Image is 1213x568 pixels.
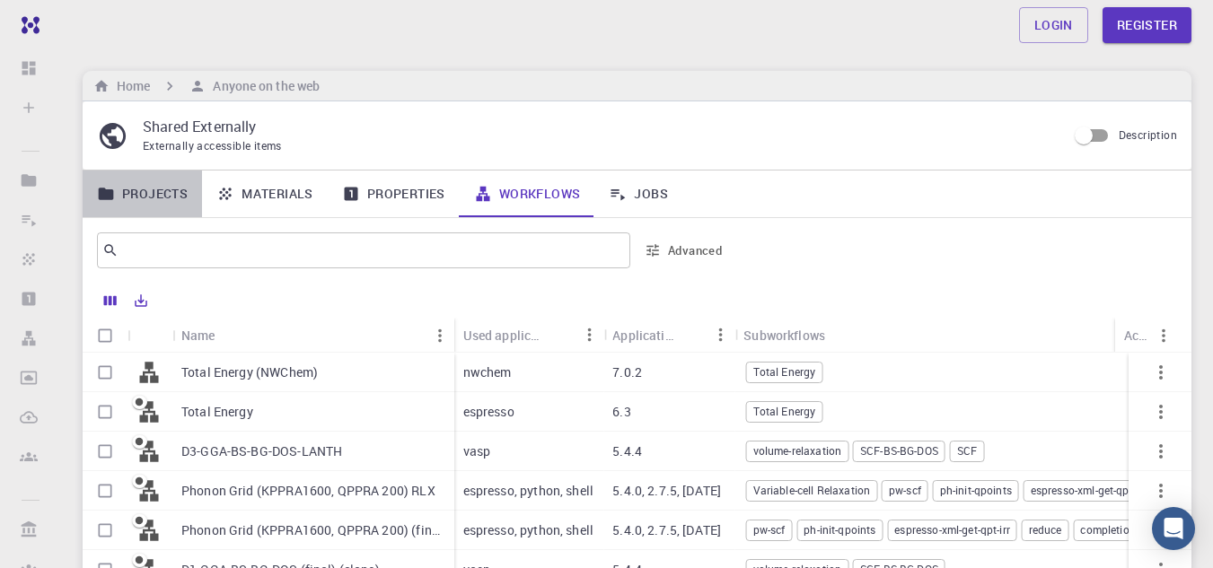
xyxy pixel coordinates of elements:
[95,286,126,315] button: Columns
[612,403,630,421] p: 6.3
[825,320,854,349] button: Sort
[181,521,445,539] p: Phonon Grid (KPPRA1600, QPPRA 200) (final)
[460,170,595,217] a: Workflows
[747,404,822,419] span: Total Energy
[143,116,1052,137] p: Shared Externally
[181,318,215,353] div: Name
[747,364,822,380] span: Total Energy
[546,320,575,349] button: Sort
[934,483,1018,498] span: ph-init-qpoints
[83,170,202,217] a: Projects
[1119,127,1177,142] span: Description
[215,321,244,350] button: Sort
[951,443,983,459] span: SCF
[612,363,642,381] p: 7.0.2
[883,483,927,498] span: pw-scf
[1152,507,1195,550] div: Open Intercom Messenger
[594,170,682,217] a: Jobs
[612,521,721,539] p: 5.4.0, 2.7.5, [DATE]
[181,442,342,460] p: D3-GGA-BS-BG-DOS-LANTH
[143,138,282,153] span: Externally accessible items
[463,403,514,421] p: espresso
[14,16,40,34] img: logo
[202,170,328,217] a: Materials
[747,443,848,459] span: volume-relaxation
[747,522,792,537] span: pw-scf
[463,482,593,500] p: espresso, python, shell
[612,442,642,460] p: 5.4.4
[463,363,512,381] p: nwchem
[706,320,734,349] button: Menu
[426,321,454,350] button: Menu
[463,521,593,539] p: espresso, python, shell
[90,76,323,96] nav: breadcrumb
[1149,321,1178,350] button: Menu
[127,318,172,353] div: Icon
[181,403,253,421] p: Total Energy
[677,320,706,349] button: Sort
[575,320,603,349] button: Menu
[612,482,721,500] p: 5.4.0, 2.7.5, [DATE]
[1019,7,1088,43] a: Login
[1115,318,1178,353] div: Actions
[1103,7,1191,43] a: Register
[1124,318,1149,353] div: Actions
[797,522,882,537] span: ph-init-qpoints
[1023,522,1068,537] span: reduce
[181,363,318,381] p: Total Energy (NWChem)
[747,483,877,498] span: Variable-cell Relaxation
[743,318,825,353] div: Subworkflows
[637,236,731,265] button: Advanced
[206,76,320,96] h6: Anyone on the web
[454,318,604,353] div: Used application
[328,170,460,217] a: Properties
[854,443,945,459] span: SCF-BS-BG-DOS
[463,318,547,353] div: Used application
[181,482,435,500] p: Phonon Grid (KPPRA1600, QPPRA 200) RLX
[1024,483,1153,498] span: espresso-xml-get-qpt-irr
[463,442,491,460] p: vasp
[888,522,1016,537] span: espresso-xml-get-qpt-irr
[110,76,150,96] h6: Home
[172,318,454,353] div: Name
[126,286,156,315] button: Export
[612,318,677,353] div: Application Version
[603,318,734,353] div: Application Version
[1074,522,1173,537] span: completion check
